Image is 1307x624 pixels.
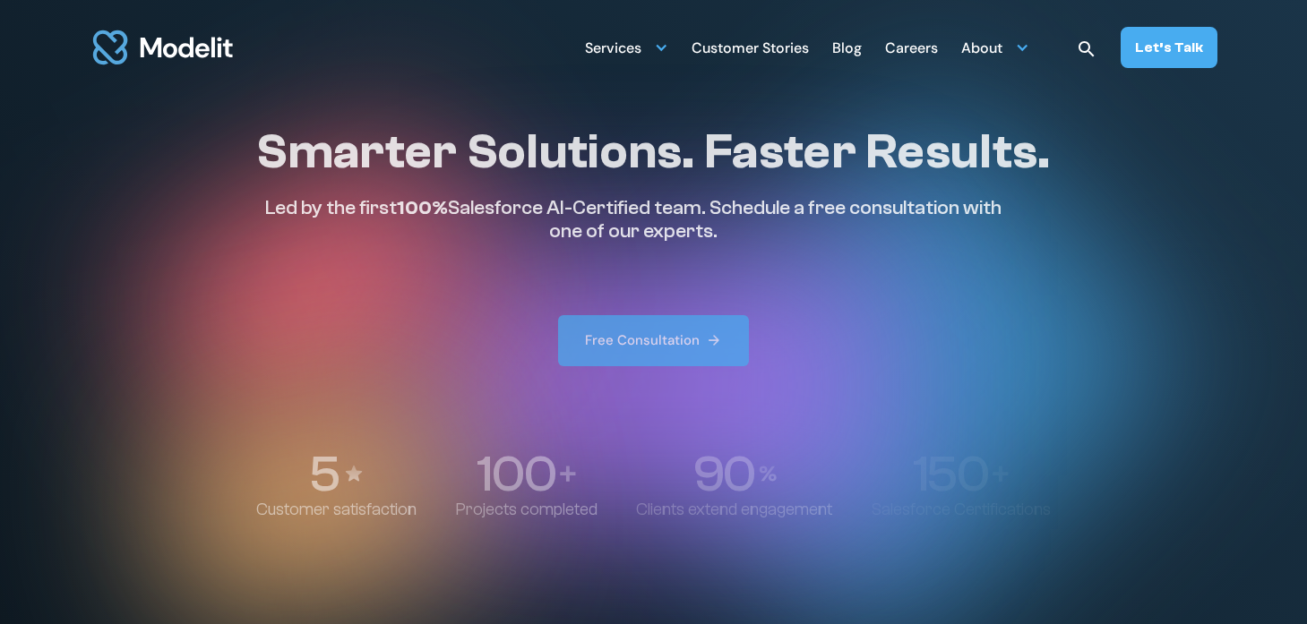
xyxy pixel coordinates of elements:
div: Customer Stories [692,32,809,67]
img: Percentage [759,466,777,482]
p: Salesforce Certifications [872,500,1051,520]
p: 100 [477,449,555,500]
img: arrow right [706,332,722,348]
a: Blog [832,30,862,64]
img: Plus [560,466,576,482]
a: Customer Stories [692,30,809,64]
div: Let’s Talk [1135,38,1203,57]
img: modelit logo [90,20,236,75]
div: About [961,30,1029,64]
p: Led by the first Salesforce AI-Certified team. Schedule a free consultation with one of our experts. [256,196,1010,244]
p: 90 [692,449,753,500]
p: Projects completed [456,500,598,520]
span: 100% [397,196,448,219]
h1: Smarter Solutions. Faster Results. [256,123,1050,182]
a: home [90,20,236,75]
a: Let’s Talk [1121,27,1217,68]
p: Customer satisfaction [256,500,417,520]
p: 5 [309,449,338,500]
div: Careers [885,32,938,67]
div: About [961,32,1002,67]
div: Services [585,32,641,67]
div: Free Consultation [585,331,700,350]
img: Plus [993,466,1009,482]
a: Free Consultation [558,315,750,366]
div: Services [585,30,668,64]
img: Stars [343,463,365,484]
div: Blog [832,32,862,67]
p: 150 [913,449,987,500]
a: Careers [885,30,938,64]
p: Clients extend engagement [636,500,832,520]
